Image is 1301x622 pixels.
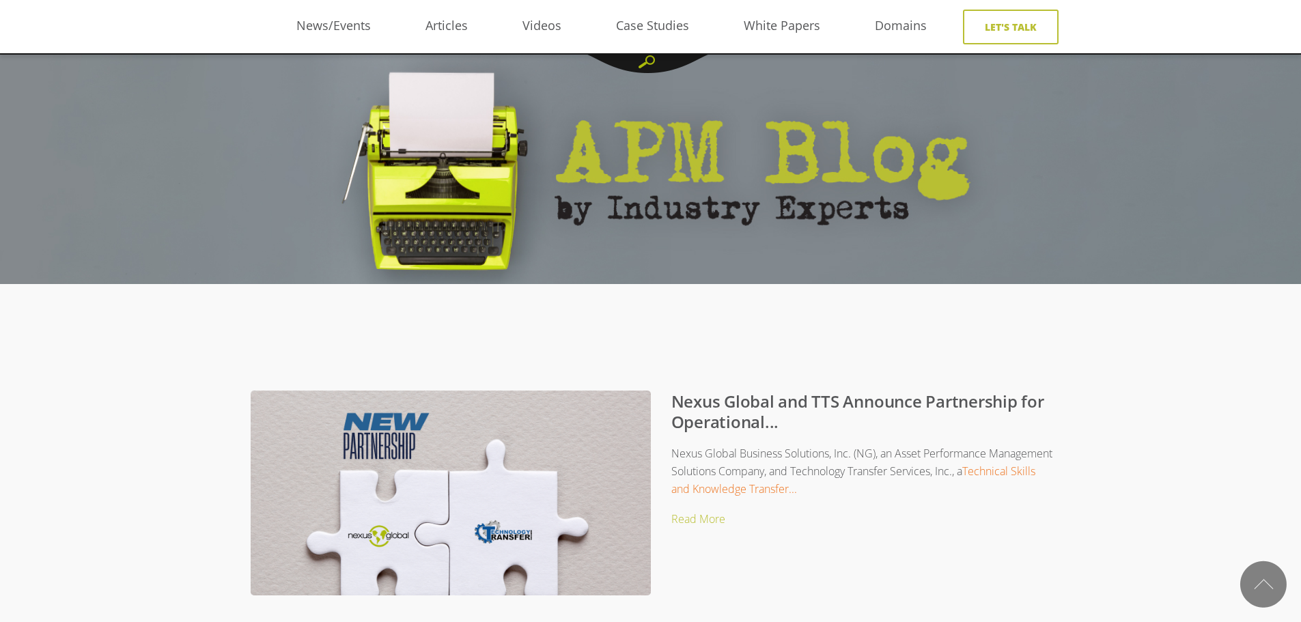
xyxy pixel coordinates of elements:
[398,16,495,36] a: Articles
[848,16,954,36] a: Domains
[278,444,1055,498] p: Nexus Global Business Solutions, Inc. (NG), an Asset Performance Management Solutions Company, an...
[963,10,1059,44] a: Let's Talk
[671,390,1044,433] a: Nexus Global and TTS Announce Partnership for Operational...
[589,16,716,36] a: Case Studies
[251,391,651,615] img: Nexus Global and TTS Announce Partnership for Operational Excellence
[495,16,589,36] a: Videos
[269,16,398,36] a: News/Events
[671,511,725,526] a: Read More
[716,16,848,36] a: White Papers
